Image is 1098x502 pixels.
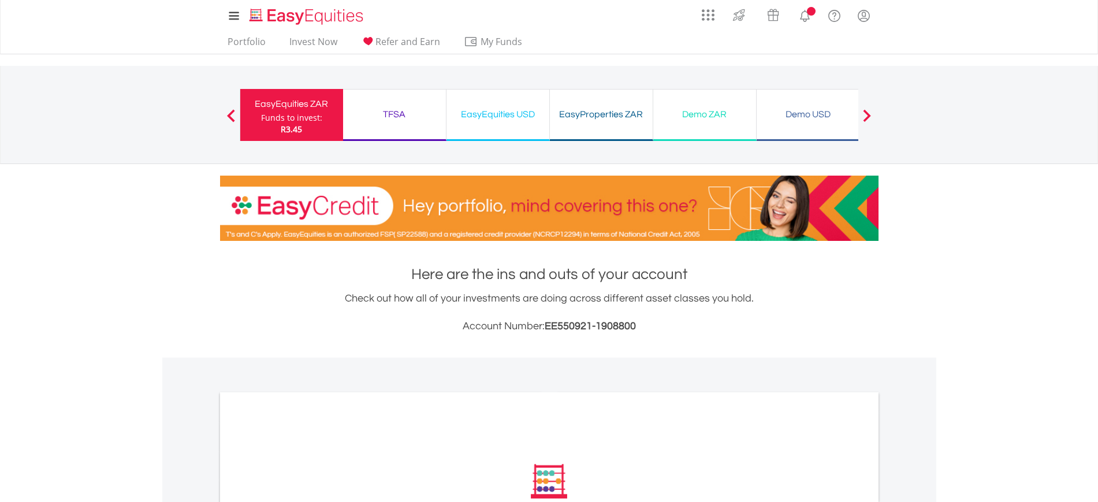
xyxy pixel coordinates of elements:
a: FAQ's and Support [820,3,849,26]
div: EasyEquities ZAR [247,96,336,112]
a: Refer and Earn [356,36,445,54]
img: vouchers-v2.svg [764,6,783,24]
a: My Profile [849,3,879,28]
img: thrive-v2.svg [729,6,749,24]
a: Notifications [790,3,820,26]
div: TFSA [350,106,439,122]
div: Demo ZAR [660,106,749,122]
img: EasyEquities_Logo.png [247,7,368,26]
a: Portfolio [223,36,270,54]
button: Next [855,115,879,127]
button: Previous [219,115,243,127]
img: grid-menu-icon.svg [702,9,714,21]
span: My Funds [464,34,539,49]
h1: Here are the ins and outs of your account [220,264,879,285]
div: EasyProperties ZAR [557,106,646,122]
div: Check out how all of your investments are doing across different asset classes you hold. [220,291,879,334]
div: Demo USD [764,106,853,122]
span: EE550921-1908800 [545,321,636,332]
h3: Account Number: [220,318,879,334]
span: Refer and Earn [375,35,440,48]
a: Vouchers [756,3,790,24]
span: R3.45 [281,124,302,135]
a: Invest Now [285,36,342,54]
div: EasyEquities USD [453,106,542,122]
a: Home page [245,3,368,26]
div: Funds to invest: [261,112,322,124]
a: AppsGrid [694,3,722,21]
img: EasyCredit Promotion Banner [220,176,879,241]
